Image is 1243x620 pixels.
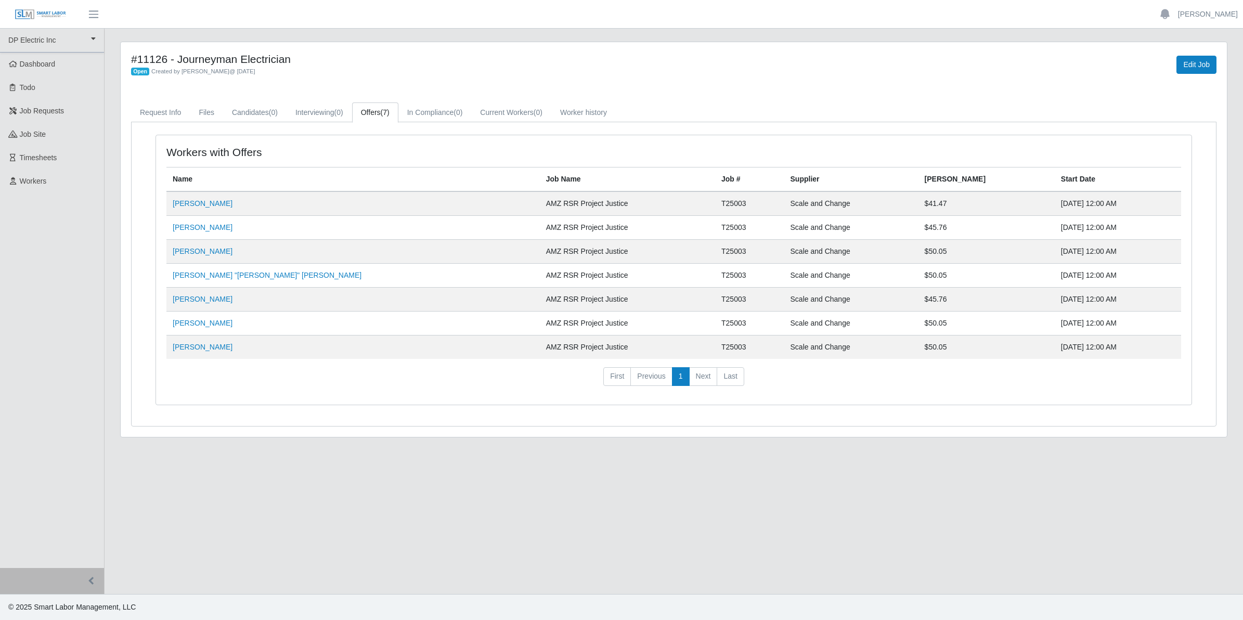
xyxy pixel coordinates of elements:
[223,102,287,123] a: Candidates
[173,271,361,279] a: [PERSON_NAME] "[PERSON_NAME]" [PERSON_NAME]
[918,216,1055,240] td: $45.76
[352,102,398,123] a: Offers
[269,108,278,117] span: (0)
[20,107,64,115] span: Job Requests
[398,102,472,123] a: In Compliance
[784,240,918,264] td: Scale and Change
[173,199,232,208] a: [PERSON_NAME]
[918,288,1055,312] td: $45.76
[173,343,232,351] a: [PERSON_NAME]
[131,53,758,66] h4: #11126 - Journeyman Electrician
[1055,335,1181,359] td: [DATE] 12:00 AM
[918,240,1055,264] td: $50.05
[715,191,784,216] td: T25003
[918,167,1055,192] th: [PERSON_NAME]
[534,108,542,117] span: (0)
[20,60,56,68] span: Dashboard
[131,68,149,76] span: Open
[1176,56,1216,74] a: Edit Job
[540,264,715,288] td: AMZ RSR Project Justice
[715,312,784,335] td: T25003
[784,167,918,192] th: Supplier
[784,312,918,335] td: Scale and Change
[131,102,190,123] a: Request Info
[173,223,232,231] a: [PERSON_NAME]
[715,288,784,312] td: T25003
[1055,288,1181,312] td: [DATE] 12:00 AM
[715,240,784,264] td: T25003
[1055,240,1181,264] td: [DATE] 12:00 AM
[784,216,918,240] td: Scale and Change
[20,83,35,92] span: Todo
[173,295,232,303] a: [PERSON_NAME]
[166,367,1181,394] nav: pagination
[540,312,715,335] td: AMZ RSR Project Justice
[784,264,918,288] td: Scale and Change
[20,177,47,185] span: Workers
[1055,312,1181,335] td: [DATE] 12:00 AM
[20,130,46,138] span: job site
[151,68,255,74] span: Created by [PERSON_NAME] @ [DATE]
[166,167,540,192] th: Name
[918,312,1055,335] td: $50.05
[173,247,232,255] a: [PERSON_NAME]
[715,167,784,192] th: Job #
[540,191,715,216] td: AMZ RSR Project Justice
[540,335,715,359] td: AMZ RSR Project Justice
[672,367,690,386] a: 1
[551,102,616,123] a: Worker history
[784,191,918,216] td: Scale and Change
[540,167,715,192] th: Job Name
[334,108,343,117] span: (0)
[1055,216,1181,240] td: [DATE] 12:00 AM
[918,191,1055,216] td: $41.47
[15,9,67,20] img: SLM Logo
[166,146,580,159] h4: Workers with Offers
[715,216,784,240] td: T25003
[540,216,715,240] td: AMZ RSR Project Justice
[540,240,715,264] td: AMZ RSR Project Justice
[715,264,784,288] td: T25003
[715,335,784,359] td: T25003
[784,335,918,359] td: Scale and Change
[173,319,232,327] a: [PERSON_NAME]
[1055,191,1181,216] td: [DATE] 12:00 AM
[1178,9,1238,20] a: [PERSON_NAME]
[381,108,390,117] span: (7)
[1055,264,1181,288] td: [DATE] 12:00 AM
[918,335,1055,359] td: $50.05
[8,603,136,611] span: © 2025 Smart Labor Management, LLC
[287,102,352,123] a: Interviewing
[784,288,918,312] td: Scale and Change
[540,288,715,312] td: AMZ RSR Project Justice
[454,108,462,117] span: (0)
[1055,167,1181,192] th: Start Date
[190,102,223,123] a: Files
[918,264,1055,288] td: $50.05
[20,153,57,162] span: Timesheets
[471,102,551,123] a: Current Workers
